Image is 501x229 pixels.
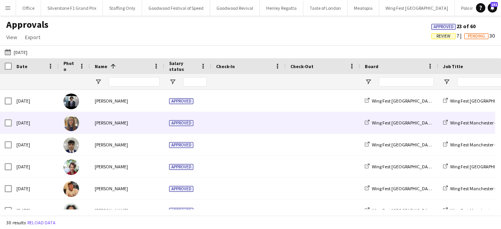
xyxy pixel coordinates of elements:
img: Benjamin Shipley [63,181,79,197]
a: Wing Fest [GEOGRAPHIC_DATA] [365,207,434,213]
div: [PERSON_NAME] [90,178,164,199]
div: [DATE] [12,112,59,133]
a: Wing Fest [GEOGRAPHIC_DATA] [365,98,434,104]
span: Review [436,34,451,39]
div: [DATE] [12,156,59,177]
button: Henley Regatta [260,0,303,16]
div: [DATE] [12,134,59,155]
button: Open Filter Menu [169,78,176,85]
button: Meatopia [348,0,379,16]
span: Wing Fest [GEOGRAPHIC_DATA] [372,164,434,169]
a: Wing Fest [GEOGRAPHIC_DATA] [365,120,434,126]
button: Goodwood Festival of Speed [142,0,210,16]
div: [DATE] [12,90,59,112]
img: Carina Patel [63,203,79,219]
input: Name Filter Input [109,77,160,87]
span: Approved [434,24,454,29]
a: 151 [488,3,497,13]
button: Open Filter Menu [443,78,450,85]
span: Wing Fest [GEOGRAPHIC_DATA] [372,186,434,191]
div: [DATE] [12,200,59,221]
span: Check-Out [290,63,314,69]
span: Photo [63,60,76,72]
input: Salary status Filter Input [183,77,207,87]
a: Export [22,32,43,42]
button: Reload data [26,218,57,227]
button: Open Filter Menu [365,78,372,85]
span: 30 [464,32,495,39]
span: Approved [169,164,193,170]
button: Goodwood Revival [210,0,260,16]
span: Wing Fest [GEOGRAPHIC_DATA] [372,207,434,213]
span: Approved [169,142,193,148]
span: Date [16,63,27,69]
button: Office [16,0,41,16]
button: Staffing Only [103,0,142,16]
img: Benjamin Morris [63,159,79,175]
a: Wing Fest [GEOGRAPHIC_DATA] [365,142,434,148]
span: Job Title [443,63,463,69]
button: Polo in the Park [455,0,497,16]
span: Name [95,63,107,69]
div: [PERSON_NAME] [90,134,164,155]
a: Wing Fest [GEOGRAPHIC_DATA] [365,164,434,169]
span: Approved [169,120,193,126]
span: Wing Fest [GEOGRAPHIC_DATA] [372,142,434,148]
span: Approved [169,186,193,192]
img: Amir Ahmed [63,94,79,109]
div: [PERSON_NAME] [90,112,164,133]
button: Open Filter Menu [95,78,102,85]
span: Wing Fest [GEOGRAPHIC_DATA] [372,98,434,104]
span: Approved [169,98,193,104]
span: Check-In [216,63,235,69]
div: [DATE] [12,178,59,199]
span: View [6,34,17,41]
button: [DATE] [3,47,29,57]
span: Wing Fest [GEOGRAPHIC_DATA] [372,120,434,126]
span: Export [25,34,40,41]
div: [PERSON_NAME] [90,90,164,112]
img: Bea Croft [63,115,79,131]
input: Board Filter Input [379,77,434,87]
a: View [3,32,20,42]
span: 7 [431,32,464,39]
span: 23 of 60 [431,23,476,30]
div: [PERSON_NAME] [90,200,164,221]
img: Ben Byrne [63,137,79,153]
span: Pending [468,34,485,39]
span: Board [365,63,378,69]
span: 151 [490,2,498,7]
div: [PERSON_NAME] [90,156,164,177]
button: Wing Fest [GEOGRAPHIC_DATA] [379,0,455,16]
span: Approved [169,208,193,214]
button: Taste of London [303,0,348,16]
a: Wing Fest [GEOGRAPHIC_DATA] [365,186,434,191]
button: Silverstone F1 Grand Prix [41,0,103,16]
span: Salary status [169,60,197,72]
